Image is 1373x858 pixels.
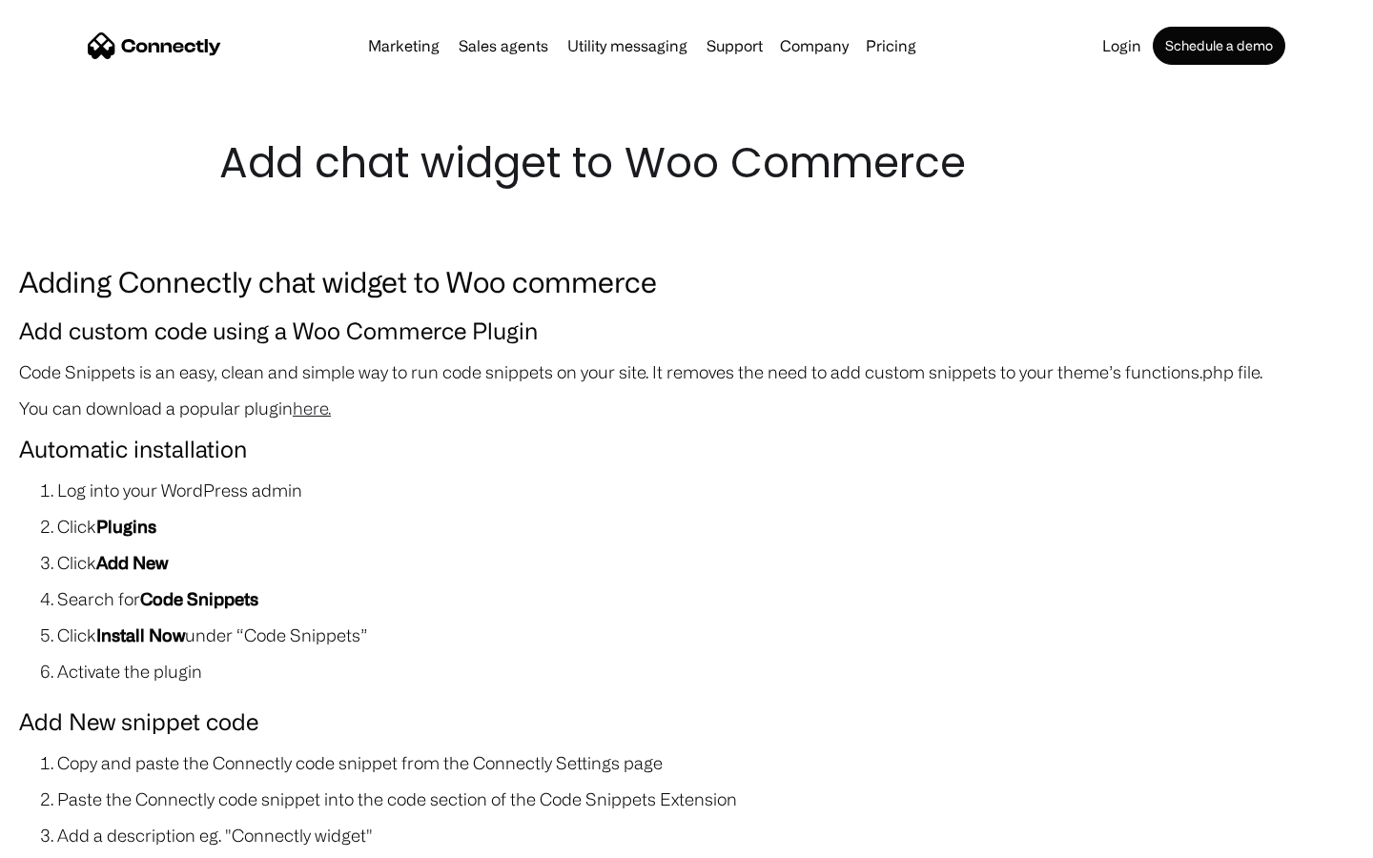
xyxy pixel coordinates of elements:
[1095,38,1149,53] a: Login
[96,553,168,572] strong: Add New
[360,38,447,53] a: Marketing
[1153,27,1285,65] a: Schedule a demo
[57,513,1354,540] li: Click
[57,658,1354,684] li: Activate the plugin
[19,259,1354,303] h3: Adding Connectly chat widget to Woo commerce
[57,822,1354,848] li: Add a description eg. "Connectly widget"
[57,749,1354,776] li: Copy and paste the Connectly code snippet from the Connectly Settings page
[858,38,924,53] a: Pricing
[451,38,556,53] a: Sales agents
[780,32,849,59] div: Company
[57,549,1354,576] li: Click
[19,395,1354,421] p: You can download a popular plugin
[57,477,1354,503] li: Log into your WordPress admin
[19,825,114,851] aside: Language selected: English
[19,431,1354,467] h4: Automatic installation
[57,786,1354,812] li: Paste the Connectly code snippet into the code section of the Code Snippets Extension
[219,133,1154,193] h1: Add chat widget to Woo Commerce
[96,625,185,644] strong: Install Now
[57,622,1354,648] li: Click under “Code Snippets”
[57,585,1354,612] li: Search for
[38,825,114,851] ul: Language list
[19,358,1354,385] p: Code Snippets is an easy, clean and simple way to run code snippets on your site. It removes the ...
[560,38,695,53] a: Utility messaging
[19,704,1354,740] h4: Add New snippet code
[293,398,331,418] a: here.
[140,589,258,608] strong: Code Snippets
[19,313,1354,349] h4: Add custom code using a Woo Commerce Plugin
[699,38,770,53] a: Support
[96,517,156,536] strong: Plugins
